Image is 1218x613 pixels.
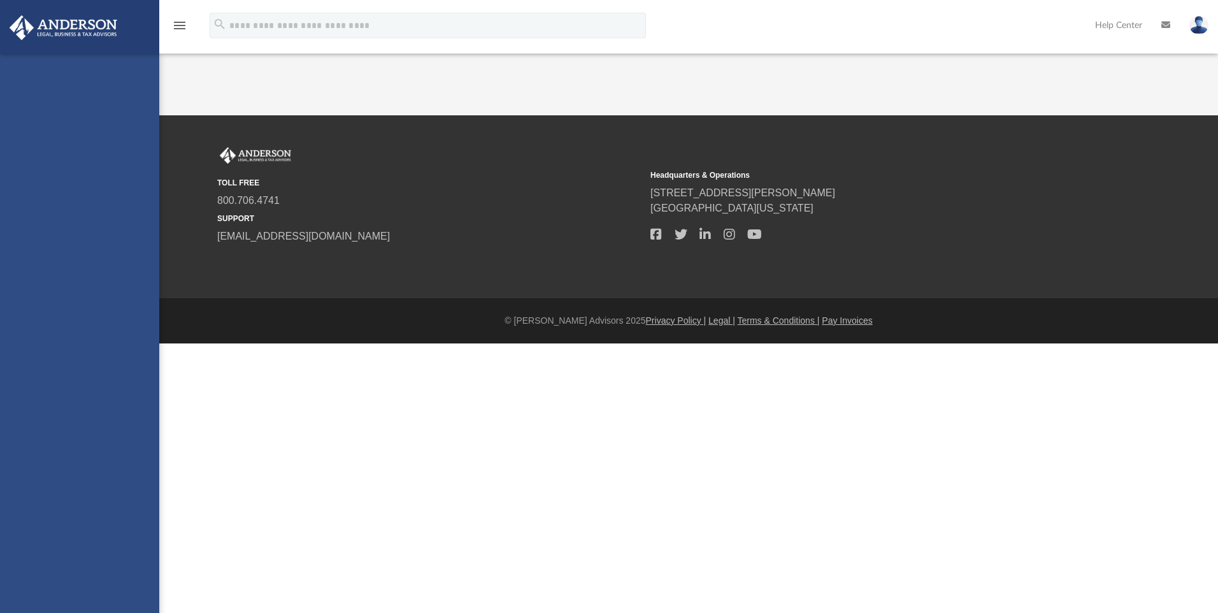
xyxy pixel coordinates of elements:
i: menu [172,18,187,33]
a: Pay Invoices [822,315,872,326]
a: 800.706.4741 [217,195,280,206]
img: Anderson Advisors Platinum Portal [217,147,294,164]
small: SUPPORT [217,213,641,224]
small: TOLL FREE [217,177,641,189]
a: [EMAIL_ADDRESS][DOMAIN_NAME] [217,231,390,242]
a: Privacy Policy | [646,315,706,326]
a: [STREET_ADDRESS][PERSON_NAME] [650,187,835,198]
img: Anderson Advisors Platinum Portal [6,15,121,40]
i: search [213,17,227,31]
div: © [PERSON_NAME] Advisors 2025 [159,314,1218,328]
a: menu [172,24,187,33]
a: Terms & Conditions | [738,315,820,326]
a: [GEOGRAPHIC_DATA][US_STATE] [650,203,813,213]
a: Legal | [708,315,735,326]
small: Headquarters & Operations [650,169,1075,181]
img: User Pic [1189,16,1208,34]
